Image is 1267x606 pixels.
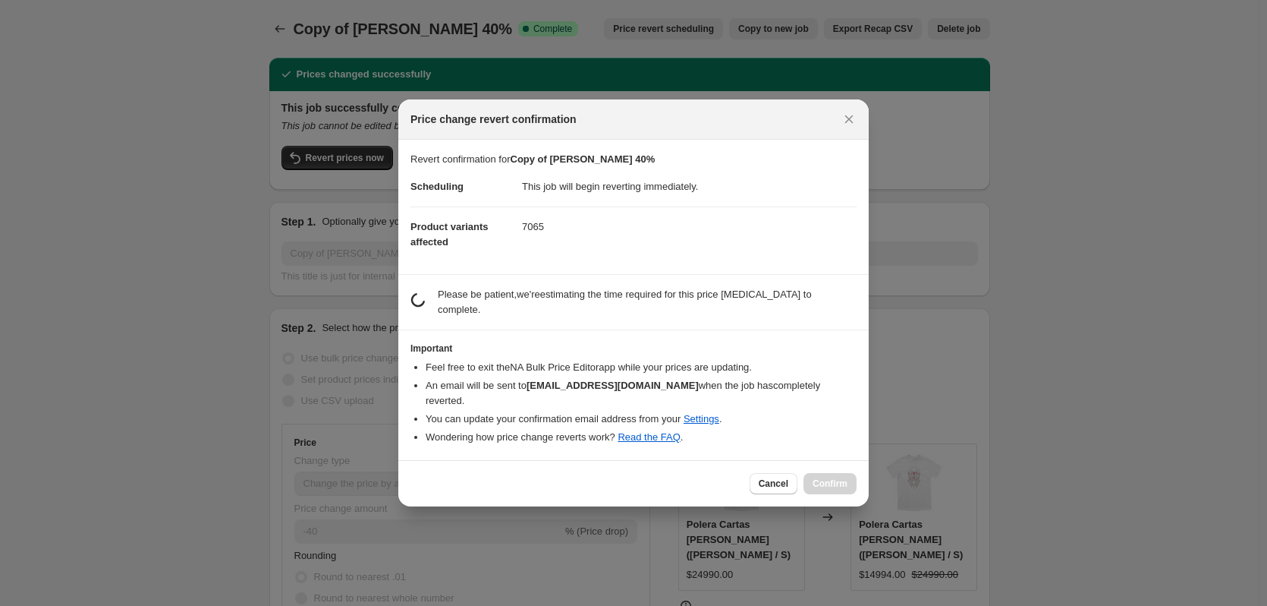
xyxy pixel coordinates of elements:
[838,109,860,130] button: Close
[426,360,857,375] li: Feel free to exit the NA Bulk Price Editor app while your prices are updating.
[618,431,680,443] a: Read the FAQ
[522,207,857,247] dd: 7065
[759,478,788,490] span: Cancel
[527,380,699,391] b: [EMAIL_ADDRESS][DOMAIN_NAME]
[426,412,857,427] li: You can update your confirmation email address from your .
[750,473,797,494] button: Cancel
[511,153,656,165] b: Copy of [PERSON_NAME] 40%
[684,413,719,425] a: Settings
[410,152,857,167] p: Revert confirmation for
[410,112,577,127] span: Price change revert confirmation
[426,378,857,409] li: An email will be sent to when the job has completely reverted .
[438,287,857,317] p: Please be patient, we're estimating the time required for this price [MEDICAL_DATA] to complete.
[426,430,857,445] li: Wondering how price change reverts work? .
[522,167,857,207] dd: This job will begin reverting immediately.
[410,181,464,192] span: Scheduling
[410,342,857,355] h3: Important
[410,221,489,248] span: Product variants affected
